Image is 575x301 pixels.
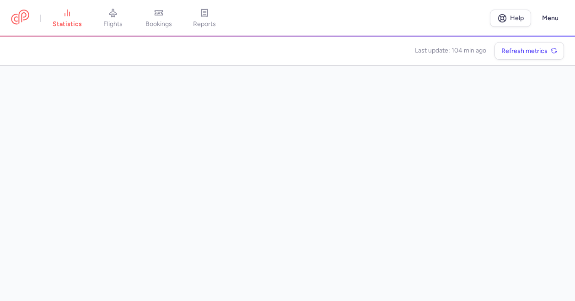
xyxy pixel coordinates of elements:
a: bookings [136,8,182,28]
span: flights [103,20,123,28]
button: Menu [537,10,564,27]
a: Help [490,10,531,27]
a: reports [182,8,227,28]
time: Last update: 104 min ago [415,46,486,55]
button: Refresh metrics [494,42,564,60]
a: statistics [44,8,90,28]
span: bookings [145,20,172,28]
span: reports [193,20,216,28]
span: Help [510,15,524,21]
a: flights [90,8,136,28]
a: CitizenPlane red outlined logo [11,10,29,26]
span: Refresh metrics [501,48,548,54]
span: statistics [53,20,82,28]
